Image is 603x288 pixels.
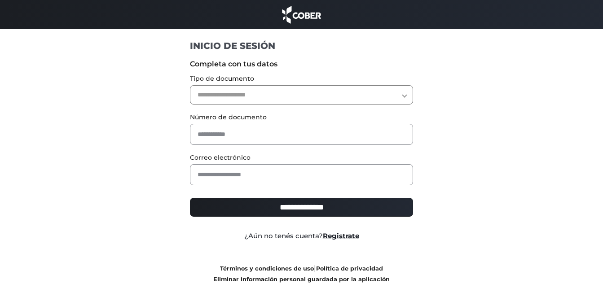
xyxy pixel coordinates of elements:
[190,40,413,52] h1: INICIO DE SESIÓN
[190,59,413,70] label: Completa con tus datos
[183,231,420,241] div: ¿Aún no tenés cuenta?
[183,263,420,284] div: |
[190,113,413,122] label: Número de documento
[220,265,314,272] a: Términos y condiciones de uso
[190,74,413,83] label: Tipo de documento
[323,231,359,240] a: Registrate
[190,153,413,162] label: Correo electrónico
[280,4,324,25] img: cober_marca.png
[213,276,390,283] a: Eliminar información personal guardada por la aplicación
[316,265,383,272] a: Política de privacidad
